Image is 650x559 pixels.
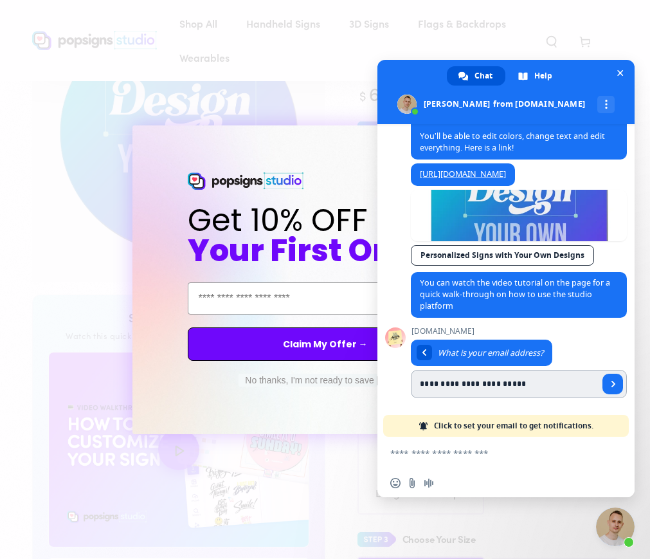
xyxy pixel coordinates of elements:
a: Personalized Signs with Your Own Designs [411,245,594,266]
span: Send a file [407,478,417,488]
span: Audio message [424,478,434,488]
a: Chat [447,66,505,86]
span: Your First Order [188,229,440,272]
a: Help [507,66,565,86]
a: Close chat [596,508,635,546]
textarea: Compose your message... [390,437,596,469]
img: Popsigns Studio [188,172,303,190]
button: Claim My Offer → [188,327,463,361]
span: [DOMAIN_NAME] [411,327,627,336]
span: Help [534,66,552,86]
a: Send [602,374,623,394]
span: Get 10% OFF [188,199,368,242]
span: What is your email address? [438,347,543,358]
span: Close chat [613,66,627,80]
span: Click to set your email to get notifications. [434,415,593,437]
span: Insert an emoji [390,478,401,488]
button: No thanks, I'm not ready to save [DATE] [239,374,411,387]
span: You can watch the video tutorial on the page for a quick walk-through on how to use the studio pl... [420,277,610,311]
input: Enter your email address... [411,370,599,398]
a: [URL][DOMAIN_NAME] [420,169,506,179]
span: Chat [474,66,492,86]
